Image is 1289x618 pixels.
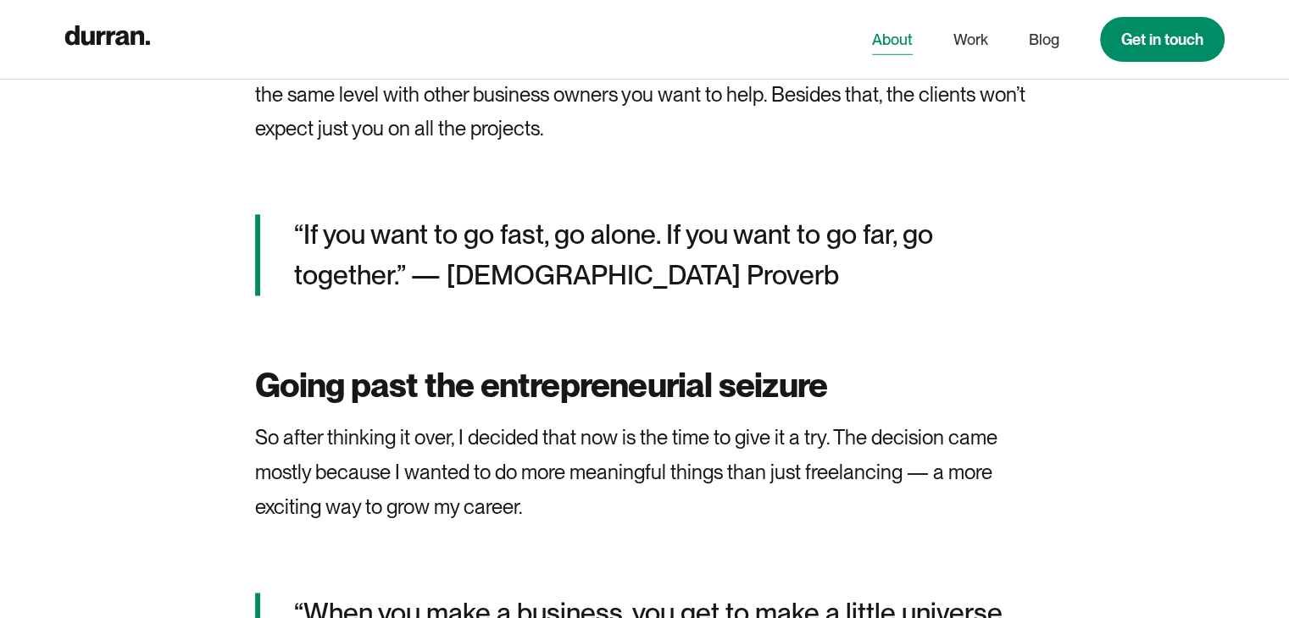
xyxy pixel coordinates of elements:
[1100,17,1225,62] a: Get in touch
[255,421,1035,524] p: So after thinking it over, I decided that now is the time to give it a try. The decision came mos...
[872,24,913,56] a: About
[953,24,988,56] a: Work
[1029,24,1059,56] a: Blog
[255,214,1035,295] blockquote: “If you want to go fast, go alone. If you want to go far, go together.” — [DEMOGRAPHIC_DATA] Proverb
[255,363,1035,407] h3: Going past the entrepreneurial seizure
[64,22,150,57] a: home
